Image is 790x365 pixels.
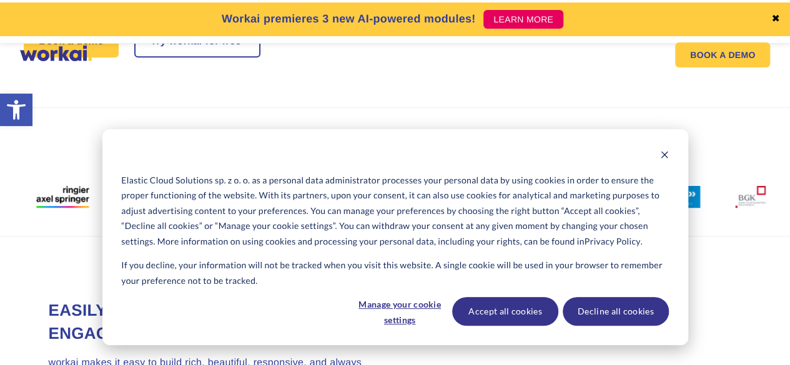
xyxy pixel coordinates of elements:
a: ✖ [771,14,780,24]
button: Accept all cookies [452,297,558,326]
div: Cookie banner [102,129,688,345]
a: LEARN MORE [483,10,563,29]
p: If you decline, your information will not be tracked when you visit this website. A single cookie... [121,258,668,288]
button: Dismiss cookie banner [660,148,669,164]
button: Manage your cookie settings [352,297,448,326]
a: BOOK A DEMO [675,42,770,67]
p: Elastic Cloud Solutions sp. z o. o. as a personal data administrator processes your personal data... [121,173,668,250]
button: Decline all cookies [563,297,669,326]
a: Privacy Policy [585,234,641,250]
h2: Join 100+ most innovative companies using workai [24,136,766,156]
h4: Easily publish interactive and engaging intranet content [49,299,367,344]
p: Workai premieres 3 new AI-powered modules! [222,11,476,27]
